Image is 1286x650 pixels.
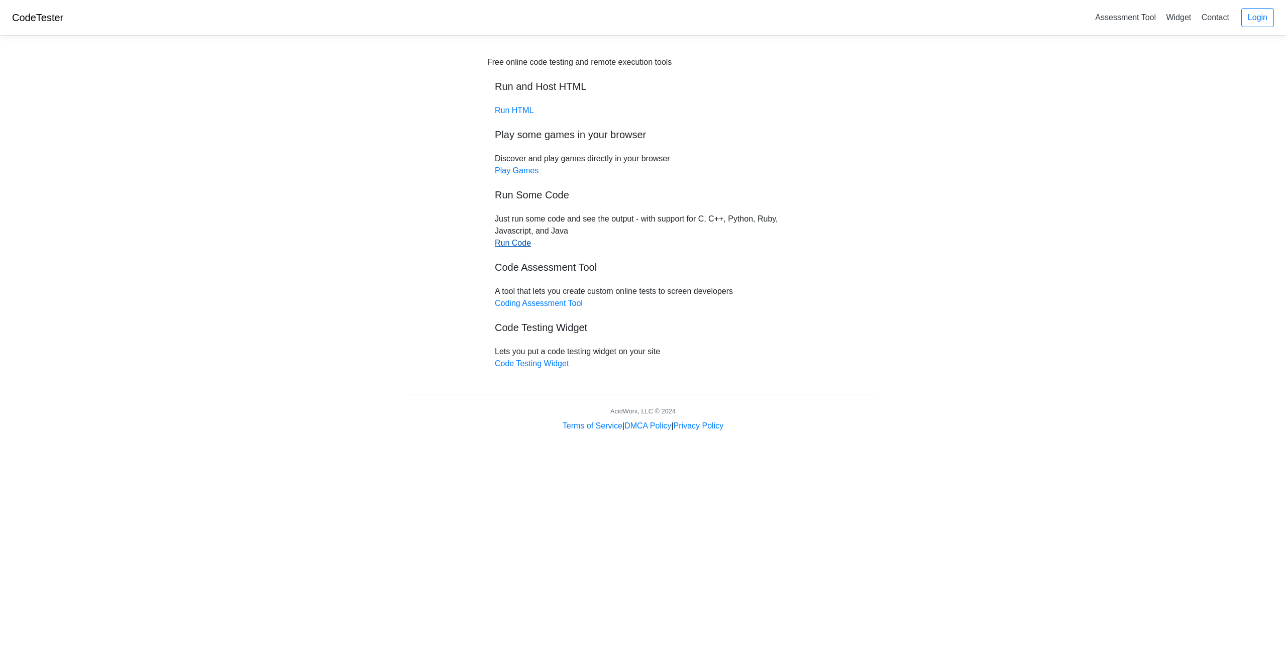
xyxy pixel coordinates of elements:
[495,166,539,175] a: Play Games
[495,299,583,307] a: Coding Assessment Tool
[12,12,63,23] a: CodeTester
[1241,8,1274,27] a: Login
[495,239,531,247] a: Run Code
[495,129,791,141] h5: Play some games in your browser
[610,406,676,416] div: AcidWorx, LLC © 2024
[495,359,569,368] a: Code Testing Widget
[674,421,724,430] a: Privacy Policy
[624,421,671,430] a: DMCA Policy
[487,56,799,370] div: Discover and play games directly in your browser Just run some code and see the output - with sup...
[1162,9,1195,26] a: Widget
[495,321,791,334] h5: Code Testing Widget
[563,421,622,430] a: Terms of Service
[487,56,672,68] div: Free online code testing and remote execution tools
[495,106,533,115] a: Run HTML
[495,261,791,273] h5: Code Assessment Tool
[1091,9,1160,26] a: Assessment Tool
[1198,9,1233,26] a: Contact
[563,420,723,432] div: | |
[495,80,791,92] h5: Run and Host HTML
[495,189,791,201] h5: Run Some Code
